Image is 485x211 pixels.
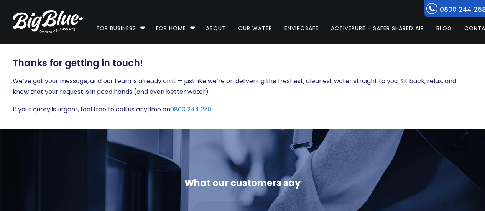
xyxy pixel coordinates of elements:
[13,104,473,115] p: If your query is urgent, feel free to call us anytime on .
[13,58,473,69] h3: Thanks for getting in touch!
[170,105,212,114] a: 0800 244 258
[13,76,473,97] p: We’ve got your message, and our team is already on it — just like we’re on delivering the freshes...
[82,177,403,189] div: What our customers say
[13,10,83,33] img: logo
